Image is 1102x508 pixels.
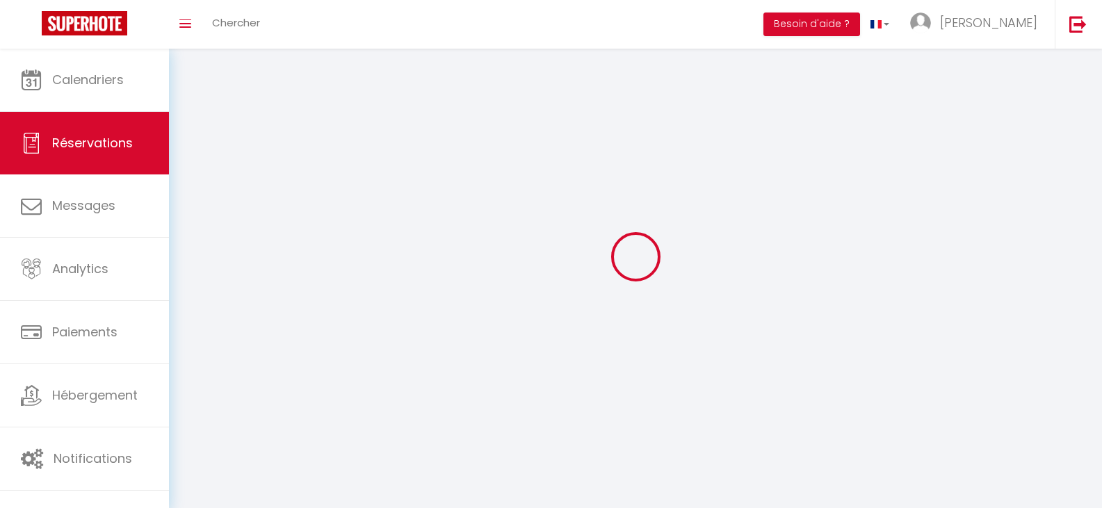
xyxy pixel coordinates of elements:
[212,15,260,30] span: Chercher
[940,14,1037,31] span: [PERSON_NAME]
[763,13,860,36] button: Besoin d'aide ?
[52,197,115,214] span: Messages
[52,260,108,277] span: Analytics
[42,11,127,35] img: Super Booking
[910,13,931,33] img: ...
[1069,15,1087,33] img: logout
[52,386,138,404] span: Hébergement
[52,323,118,341] span: Paiements
[54,450,132,467] span: Notifications
[52,71,124,88] span: Calendriers
[52,134,133,151] span: Réservations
